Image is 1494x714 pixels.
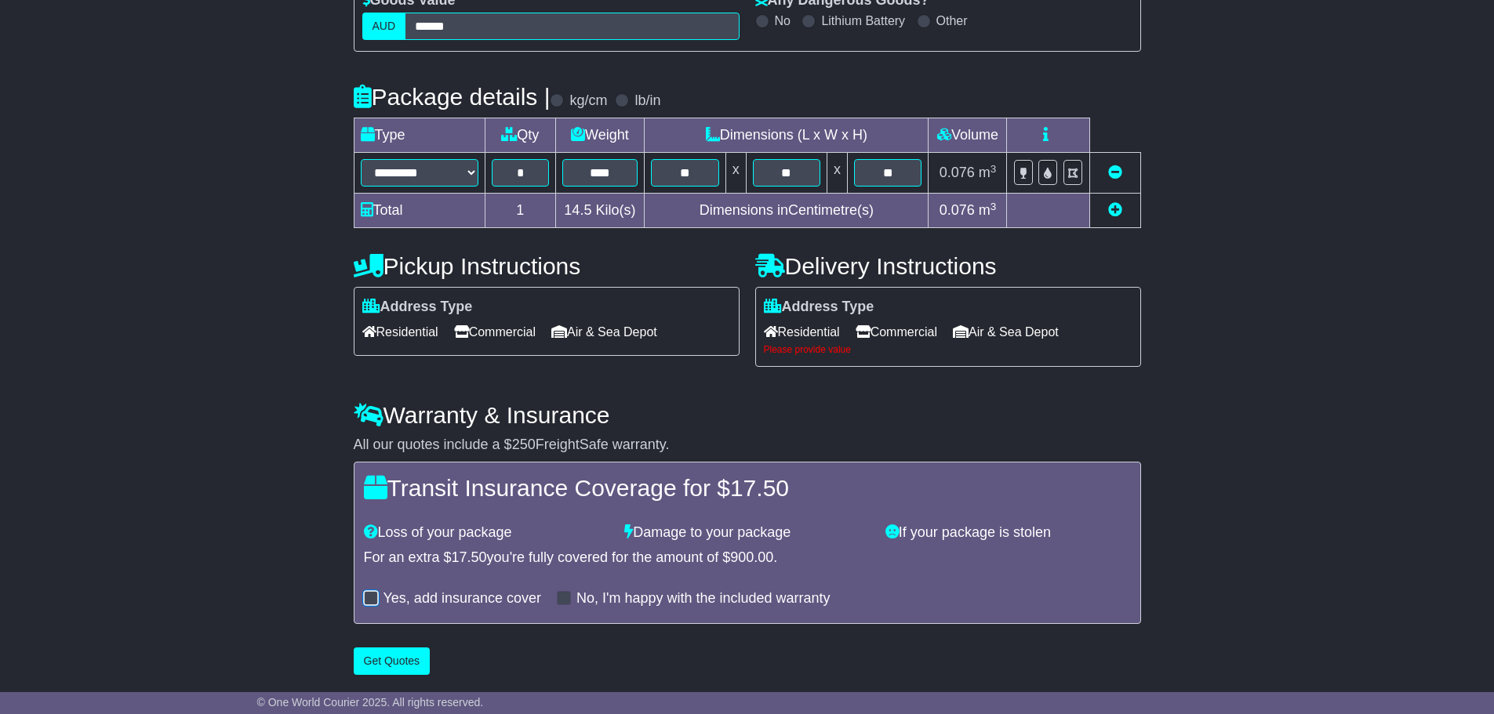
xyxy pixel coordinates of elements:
[354,118,485,153] td: Type
[821,13,905,28] label: Lithium Battery
[576,590,831,607] label: No, I'm happy with the included warranty
[354,437,1141,454] div: All our quotes include a $ FreightSafe warranty.
[564,202,591,218] span: 14.5
[991,163,997,175] sup: 3
[512,437,536,452] span: 250
[775,13,791,28] label: No
[856,320,937,344] span: Commercial
[827,153,848,194] td: x
[485,194,555,228] td: 1
[616,524,878,542] div: Damage to your package
[764,344,1132,355] div: Please provide value
[555,118,645,153] td: Weight
[354,647,431,675] button: Get Quotes
[383,590,541,607] label: Yes, add insurance cover
[364,475,1131,501] h4: Transit Insurance Coverage for $
[569,92,607,110] label: kg/cm
[764,320,840,344] span: Residential
[354,402,1141,428] h4: Warranty & Insurance
[730,475,789,501] span: 17.50
[362,320,438,344] span: Residential
[555,194,645,228] td: Kilo(s)
[953,320,1059,344] span: Air & Sea Depot
[645,194,929,228] td: Dimensions in Centimetre(s)
[551,320,657,344] span: Air & Sea Depot
[929,118,1007,153] td: Volume
[354,253,740,279] h4: Pickup Instructions
[257,696,484,709] span: © One World Courier 2025. All rights reserved.
[645,118,929,153] td: Dimensions (L x W x H)
[356,524,617,542] div: Loss of your package
[730,549,773,565] span: 900.00
[878,524,1139,542] div: If your package is stolen
[454,320,536,344] span: Commercial
[979,202,997,218] span: m
[725,153,746,194] td: x
[991,201,997,212] sup: 3
[634,92,660,110] label: lb/in
[936,13,968,28] label: Other
[485,118,555,153] td: Qty
[354,84,551,110] h4: Package details |
[362,299,473,316] label: Address Type
[764,299,874,316] label: Address Type
[362,13,406,40] label: AUD
[1108,202,1122,218] a: Add new item
[364,549,1131,567] div: For an extra $ you're fully covered for the amount of $ .
[755,253,1141,279] h4: Delivery Instructions
[979,165,997,180] span: m
[940,165,975,180] span: 0.076
[354,194,485,228] td: Total
[1108,165,1122,180] a: Remove this item
[940,202,975,218] span: 0.076
[452,549,487,565] span: 17.50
